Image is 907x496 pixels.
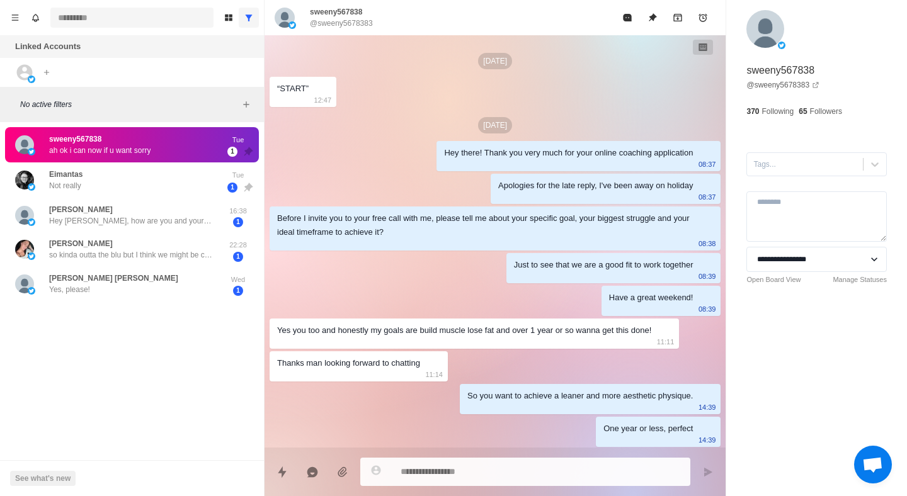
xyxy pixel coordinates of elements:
[665,5,690,30] button: Archive
[330,459,355,485] button: Add media
[15,135,34,154] img: picture
[15,171,34,189] img: picture
[657,335,675,349] p: 11:11
[603,422,693,436] div: One year or less, perfect
[39,65,54,80] button: Add account
[695,459,721,485] button: Send message
[222,274,254,285] p: Wed
[699,302,716,316] p: 08:39
[227,147,237,157] span: 1
[833,274,887,285] a: Manage Statuses
[28,148,35,155] img: picture
[746,79,819,91] a: @sweeny5678383
[277,211,693,239] div: Before I invite you to your free call with me, please tell me about your specific goal, your bigg...
[275,8,295,28] img: picture
[699,433,716,447] p: 14:39
[233,217,243,227] span: 1
[15,206,34,225] img: picture
[222,135,254,145] p: Tue
[222,170,254,181] p: Tue
[310,6,362,18] p: sweeny567838
[640,5,665,30] button: Unpin
[15,274,34,293] img: picture
[609,291,693,305] div: Have a great weekend!
[300,459,325,485] button: Reply with AI
[28,287,35,295] img: picture
[233,286,243,296] span: 1
[277,324,651,337] div: Yes you too and honestly my goals are build muscle lose fat and over 1 year or so wanna get this ...
[49,249,213,261] p: so kinda outta the blu but I think we might be close &amp; i recently dumped my ex...not gonna li...
[49,169,83,180] p: Eimantas
[746,63,814,78] p: sweeny567838
[746,106,759,117] p: 370
[15,240,34,259] img: picture
[28,183,35,191] img: picture
[690,5,716,30] button: Add reminder
[478,117,512,133] p: [DATE]
[10,471,76,486] button: See what's new
[425,368,443,381] p: 11:14
[49,238,113,249] p: [PERSON_NAME]
[219,8,239,28] button: Board View
[239,97,254,112] button: Add filters
[310,18,373,29] p: @sweeny5678383
[444,146,693,160] div: Hey there! Thank you very much for your online coaching application
[314,93,332,107] p: 12:47
[239,8,259,28] button: Show all conversations
[222,240,254,251] p: 22:28
[270,459,295,485] button: Quick replies
[49,204,113,215] p: [PERSON_NAME]
[498,179,693,193] div: Apologies for the late reply, I've been away on holiday
[762,106,794,117] p: Following
[478,53,512,69] p: [DATE]
[49,284,90,295] p: Yes, please!
[15,40,81,53] p: Linked Accounts
[699,400,716,414] p: 14:39
[277,82,309,96] div: “START”
[28,76,35,83] img: picture
[5,8,25,28] button: Menu
[49,180,81,191] p: Not really
[49,273,178,284] p: [PERSON_NAME] [PERSON_NAME]
[810,106,842,117] p: Followers
[49,215,213,227] p: Hey [PERSON_NAME], how are you and your family? I hope all well. I haven't made any progress sinc...
[746,274,801,285] a: Open Board View
[20,99,239,110] p: No active filters
[233,252,243,262] span: 1
[49,133,101,145] p: sweeny567838
[854,446,892,483] a: Open chat
[746,10,784,48] img: picture
[778,42,785,49] img: picture
[288,21,296,29] img: picture
[799,106,807,117] p: 65
[49,145,151,156] p: ah ok i can now if u want sorry
[222,206,254,217] p: 16:38
[277,356,420,370] div: Thanks man looking forward to chatting
[28,218,35,226] img: picture
[28,252,35,260] img: picture
[699,157,716,171] p: 08:37
[467,389,693,403] div: So you want to achieve a leaner and more aesthetic physique.
[227,183,237,193] span: 1
[514,258,693,272] div: Just to see that we are a good fit to work together
[699,269,716,283] p: 08:39
[615,5,640,30] button: Mark as read
[699,190,716,204] p: 08:37
[25,8,45,28] button: Notifications
[699,237,716,251] p: 08:38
